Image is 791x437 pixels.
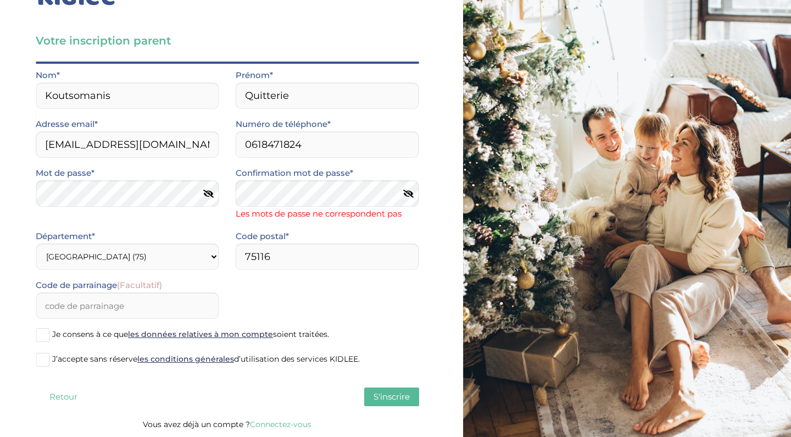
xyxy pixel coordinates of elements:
[128,329,273,339] a: les données relatives à mon compte
[117,280,162,290] span: (Facultatif)
[36,131,219,158] input: Email
[36,388,91,406] button: Retour
[236,166,353,180] label: Confirmation mot de passe*
[236,244,419,270] input: Code postal
[36,82,219,109] input: Nom
[36,278,162,292] label: Code de parrainage
[236,82,419,109] input: Prénom
[374,391,410,402] span: S'inscrire
[52,354,360,364] span: J’accepte sans réserve d’utilisation des services KIDLEE.
[36,229,95,244] label: Département*
[137,354,234,364] a: les conditions générales
[52,329,329,339] span: Je consens à ce que soient traitées.
[236,229,289,244] label: Code postal*
[236,68,273,82] label: Prénom*
[364,388,419,406] button: S'inscrire
[36,33,419,48] h3: Votre inscription parent
[36,166,94,180] label: Mot de passe*
[36,417,419,432] p: Vous avez déjà un compte ?
[36,292,219,319] input: code de parrainage
[236,131,419,158] input: Numero de telephone
[236,117,331,131] label: Numéro de téléphone*
[36,117,98,131] label: Adresse email*
[250,419,311,429] a: Connectez-vous
[236,207,419,221] span: Les mots de passe ne correspondent pas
